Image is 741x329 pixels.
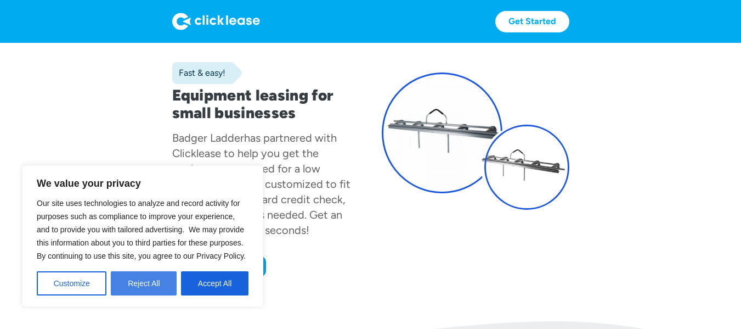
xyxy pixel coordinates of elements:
div: has partnered with Clicklease to help you get the equipment you need for a low monthly payment, c... [172,131,350,237]
div: Badger Ladder [172,131,244,144]
span: Our site uses technologies to analyze and record activity for purposes such as compliance to impr... [37,199,246,260]
button: Customize [37,271,106,295]
p: We value your privacy [37,177,248,190]
img: Logo [172,13,260,30]
h1: Equipment leasing for small businesses [172,86,360,121]
a: Get Started [495,11,569,32]
button: Reject All [111,271,177,295]
button: Accept All [181,271,248,295]
div: Fast & easy! [172,68,225,79]
div: We value your privacy [22,165,263,307]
